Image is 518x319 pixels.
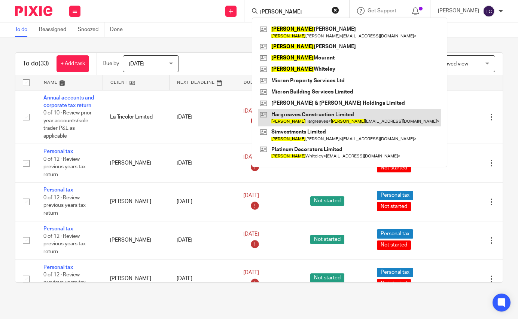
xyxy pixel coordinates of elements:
input: Search [259,9,327,16]
td: [DATE] [169,221,236,260]
span: 0 of 12 · Review previous years tax return [43,272,86,293]
td: [PERSON_NAME] [103,182,169,221]
td: [DATE] [169,182,236,221]
span: 0 of 12 · Review previous years tax return [43,234,86,254]
span: [DATE] [243,231,259,237]
p: [PERSON_NAME] [438,7,479,15]
span: Not started [310,235,344,244]
a: Snoozed [78,22,104,37]
a: To do [15,22,33,37]
td: [DATE] [169,90,236,144]
td: [DATE] [169,260,236,298]
span: Not started [377,240,411,250]
span: 0 of 12 · Review previous years tax return [43,195,86,216]
span: [DATE] [243,193,259,198]
a: Personal tax [43,149,73,154]
a: Personal tax [43,226,73,231]
td: La Tricolor Limited [103,90,169,144]
span: 0 of 12 · Review previous years tax return [43,157,86,177]
span: Not started [377,202,411,211]
span: Get Support [368,8,396,13]
a: Annual accounts and corporate tax return [43,95,94,108]
h1: To do [23,60,49,68]
td: [PERSON_NAME] [103,260,169,298]
a: Personal tax [43,265,73,270]
td: [PERSON_NAME] [103,221,169,260]
td: [DATE] [169,144,236,182]
span: 0 of 10 · Review prior year accounts/sole trader P&L as applicable [43,110,92,139]
span: [DATE] [129,61,144,67]
span: [DATE] [243,154,259,160]
a: Personal tax [43,187,73,193]
a: Reassigned [39,22,72,37]
span: Select saved view [426,61,468,67]
img: svg%3E [483,5,495,17]
span: Not started [377,163,411,172]
span: [DATE] [243,108,259,114]
span: Personal tax [377,191,413,200]
span: (33) [39,61,49,67]
span: Not started [310,273,344,283]
img: Pixie [15,6,52,16]
a: + Add task [57,55,89,72]
span: Not started [377,279,411,288]
span: Not started [310,196,344,206]
span: [DATE] [243,270,259,276]
span: Personal tax [377,268,413,277]
td: [PERSON_NAME] [103,144,169,182]
button: Clear [332,6,339,14]
p: Due by [103,60,119,67]
a: Done [110,22,128,37]
span: Personal tax [377,229,413,239]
